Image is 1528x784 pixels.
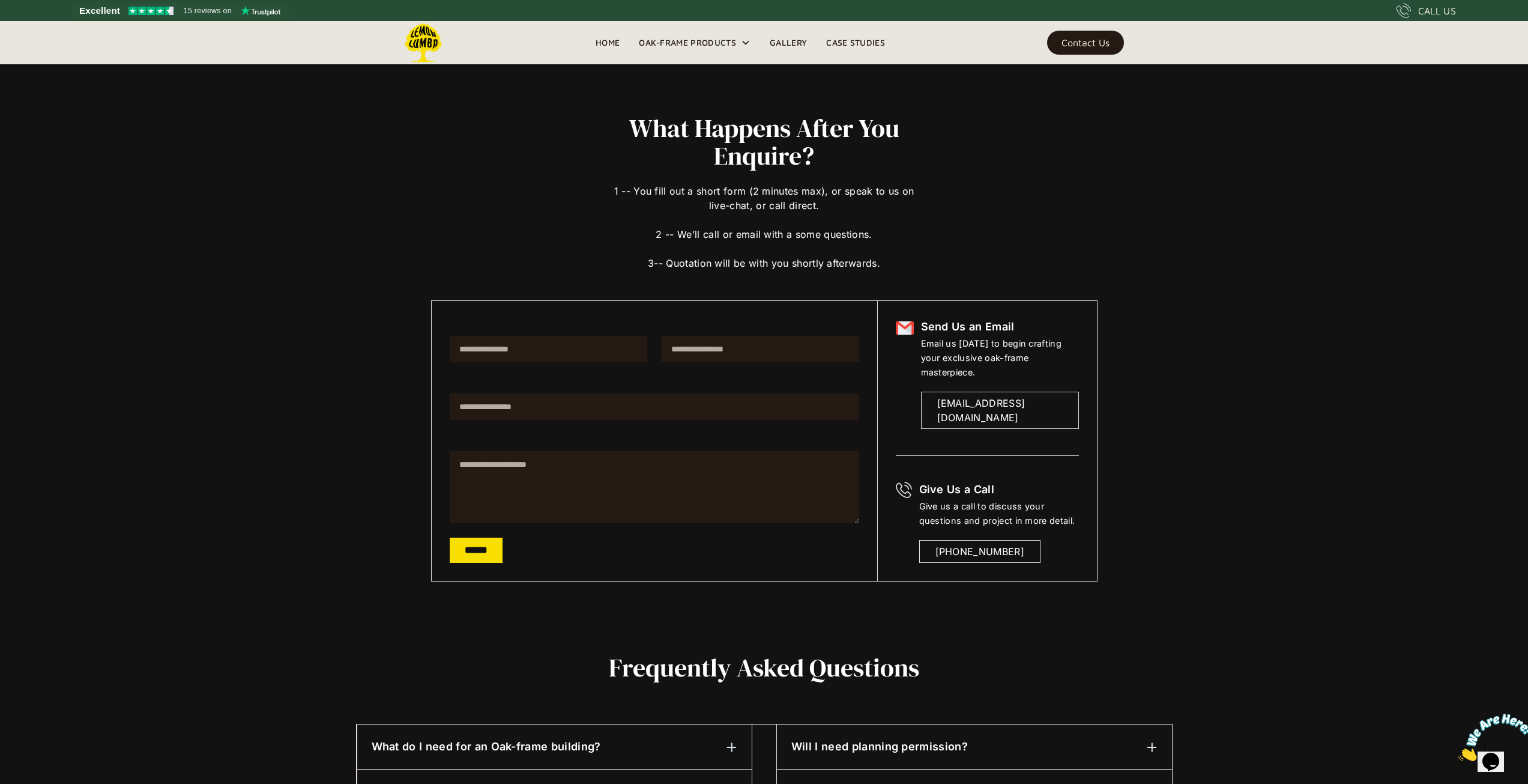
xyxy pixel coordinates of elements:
div: [EMAIL_ADDRESS][DOMAIN_NAME] [937,396,1063,425]
a: [EMAIL_ADDRESS][DOMAIN_NAME] [921,392,1079,429]
label: E-mail [662,319,859,329]
h6: Will I need planning permission? [791,739,968,755]
div: CALL US [1418,4,1456,18]
div: 1 -- You fill out a short form (2 minutes max), or speak to us on live-chat, or call direct. 2 --... [609,169,919,270]
div: Oak-Frame Products [639,35,736,50]
iframe: chat widget [1454,709,1528,766]
span: 1 [5,5,10,15]
img: Chat attention grabber [5,5,79,52]
img: Trustpilot logo [241,6,280,16]
h2: Frequently asked questions [356,654,1173,681]
a: Case Studies [817,34,895,52]
span: Excellent [79,4,120,18]
a: See Lemon Lumba reviews on Trustpilot [72,2,289,19]
h6: Give Us a Call [919,482,1079,497]
span: 15 reviews on [184,4,232,18]
div: Give us a call to discuss your questions and project in more detail. [919,499,1079,528]
h2: What Happens After You Enquire? [609,114,919,169]
a: CALL US [1397,4,1456,18]
img: Trustpilot 4.5 stars [128,7,174,15]
h6: Send Us an Email [921,319,1079,335]
div: [PHONE_NUMBER] [935,544,1024,559]
a: Home [586,34,629,52]
a: Gallery [760,34,817,52]
label: Phone number [450,377,859,386]
a: Contact Us [1047,31,1124,55]
div: Oak-Frame Products [629,21,760,64]
label: How can we help you ? [450,434,859,444]
h6: What do I need for an Oak-frame building? [372,739,601,755]
div: Email us [DATE] to begin crafting your exclusive oak-frame masterpiece. [921,336,1079,380]
div: Contact Us [1061,38,1110,47]
a: [PHONE_NUMBER] [919,540,1040,563]
label: Name [450,319,647,329]
form: Email Form [450,319,859,563]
